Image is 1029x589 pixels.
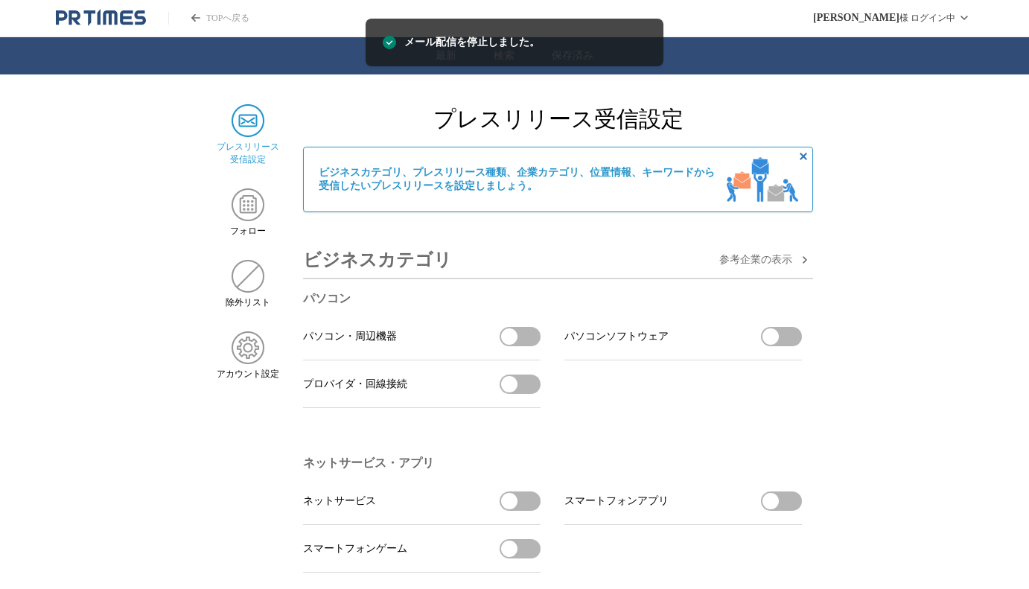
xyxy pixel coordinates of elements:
button: 参考企業の表示 [719,251,813,269]
span: プロバイダ・回線接続 [303,378,407,391]
span: スマートフォンゲーム [303,542,407,555]
span: ビジネスカテゴリ、プレスリリース種類、企業カテゴリ、位置情報、キーワードから 受信したいプレスリリースを設定しましょう。 [319,166,715,193]
span: メール配信を停止しました。 [404,34,540,51]
a: PR TIMESのトップページはこちら [168,12,249,25]
span: 参考企業の 表示 [719,253,792,267]
span: [PERSON_NAME] [813,12,899,24]
h3: ビジネスカテゴリ [303,242,452,278]
span: パソコン・周辺機器 [303,330,397,343]
span: 除外リスト [226,296,270,309]
img: フォロー [232,188,264,221]
button: 非表示にする [794,147,812,165]
a: アカウント設定アカウント設定 [216,331,279,381]
a: PR TIMESのトップページはこちら [56,9,146,27]
span: スマートフォンアプリ [564,494,669,508]
img: 除外リスト [232,260,264,293]
span: ネットサービス [303,494,376,508]
a: プレスリリース 受信設定プレスリリース 受信設定 [216,104,279,166]
h2: プレスリリース受信設定 [303,104,813,135]
h3: ネットサービス・アプリ [303,456,802,471]
span: フォロー [230,225,266,238]
a: フォローフォロー [216,188,279,238]
img: アカウント設定 [232,331,264,364]
h3: パソコン [303,291,802,307]
a: 除外リスト除外リスト [216,260,279,309]
img: プレスリリース 受信設定 [232,104,264,137]
span: アカウント設定 [217,368,279,381]
span: パソコンソフトウェア [564,330,669,343]
span: プレスリリース 受信設定 [217,141,279,166]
